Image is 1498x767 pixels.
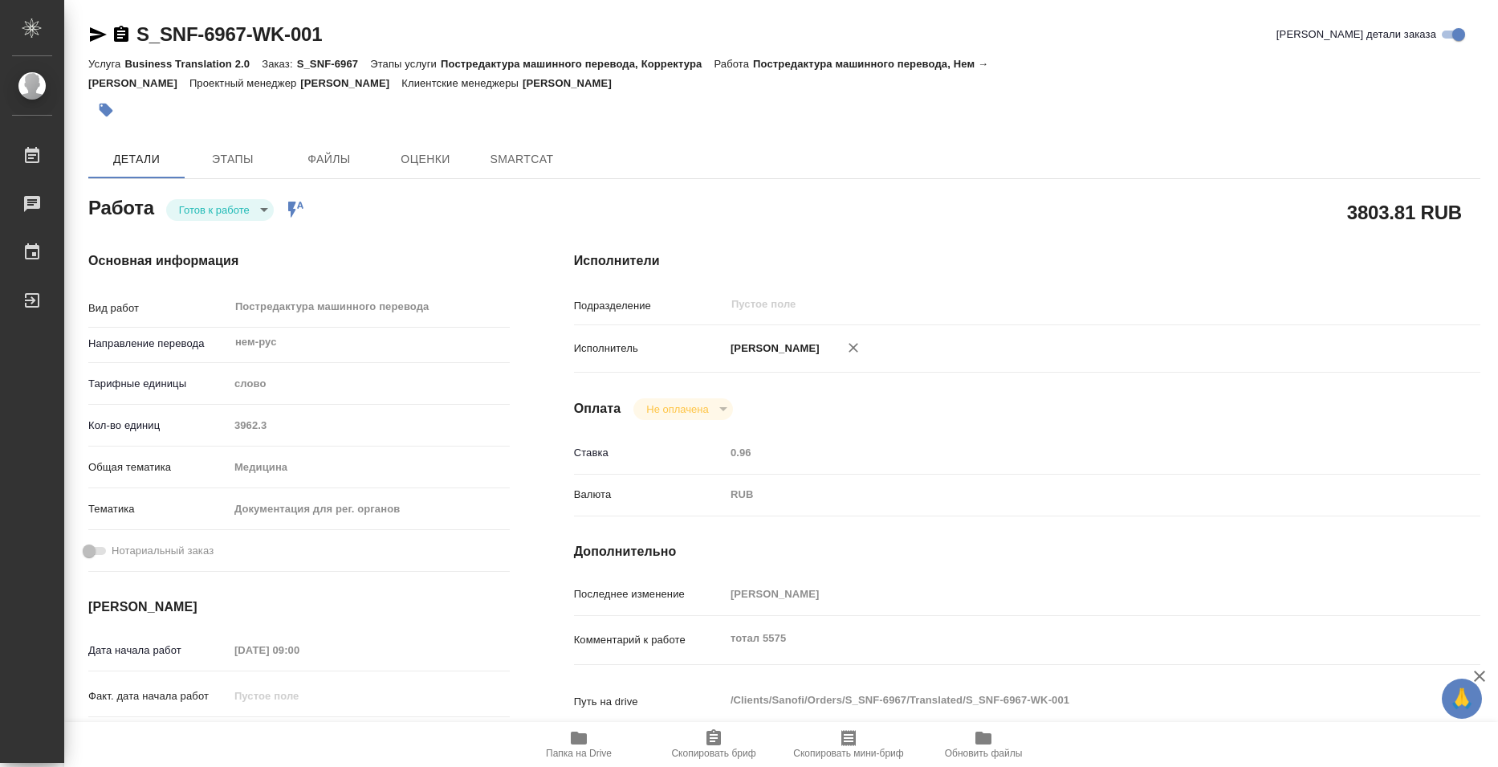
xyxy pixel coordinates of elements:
[194,149,271,169] span: Этапы
[229,684,369,708] input: Пустое поле
[229,496,510,523] div: Документация для рег. органов
[387,149,464,169] span: Оценки
[229,370,510,398] div: слово
[1442,679,1482,719] button: 🙏
[916,722,1051,767] button: Обновить файлы
[546,748,612,759] span: Папка на Drive
[88,58,124,70] p: Услуга
[370,58,441,70] p: Этапы услуги
[725,441,1405,464] input: Пустое поле
[574,487,725,503] p: Валюта
[781,722,916,767] button: Скопировать мини-бриф
[262,58,296,70] p: Заказ:
[88,598,510,617] h4: [PERSON_NAME]
[441,58,714,70] p: Постредактура машинного перевода, Корректура
[88,501,229,517] p: Тематика
[88,459,229,475] p: Общая тематика
[136,23,322,45] a: S_SNF-6967-WK-001
[297,58,371,70] p: S_SNF-6967
[401,77,523,89] p: Клиентские менеджеры
[88,300,229,316] p: Вид работ
[1347,198,1462,226] h2: 3803.81 RUB
[725,625,1405,652] textarea: тотал 5575
[124,58,262,70] p: Business Translation 2.0
[725,481,1405,508] div: RUB
[725,687,1405,714] textarea: /Clients/Sanofi/Orders/S_SNF-6967/Translated/S_SNF-6967-WK-001
[574,586,725,602] p: Последнее изменение
[98,149,175,169] span: Детали
[483,149,560,169] span: SmartCat
[88,25,108,44] button: Скопировать ссылку для ЯМессенджера
[511,722,646,767] button: Папка на Drive
[112,543,214,559] span: Нотариальный заказ
[88,92,124,128] button: Добавить тэг
[88,192,154,221] h2: Работа
[88,418,229,434] p: Кол-во единиц
[836,330,871,365] button: Удалить исполнителя
[88,643,229,659] p: Дата начала работ
[189,77,300,89] p: Проектный менеджер
[574,399,621,418] h4: Оплата
[229,638,369,662] input: Пустое поле
[633,398,732,420] div: Готов к работе
[174,203,254,217] button: Готов к работе
[88,376,229,392] p: Тарифные единицы
[88,336,229,352] p: Направление перевода
[574,341,725,357] p: Исполнитель
[574,251,1480,271] h4: Исполнители
[574,298,725,314] p: Подразделение
[730,295,1367,314] input: Пустое поле
[300,77,401,89] p: [PERSON_NAME]
[88,251,510,271] h4: Основная информация
[714,58,753,70] p: Работа
[291,149,368,169] span: Файлы
[646,722,781,767] button: Скопировать бриф
[574,632,725,648] p: Комментарий к работе
[1276,27,1436,43] span: [PERSON_NAME] детали заказа
[671,748,755,759] span: Скопировать бриф
[725,582,1405,606] input: Пустое поле
[641,402,713,416] button: Не оплачена
[574,445,725,461] p: Ставка
[945,748,1023,759] span: Обновить файлы
[574,694,725,710] p: Путь на drive
[229,454,510,481] div: Медицина
[166,199,274,221] div: Готов к работе
[112,25,131,44] button: Скопировать ссылку
[88,688,229,704] p: Факт. дата начала работ
[574,542,1480,561] h4: Дополнительно
[523,77,624,89] p: [PERSON_NAME]
[793,748,903,759] span: Скопировать мини-бриф
[1448,682,1476,716] span: 🙏
[229,414,510,437] input: Пустое поле
[725,341,820,357] p: [PERSON_NAME]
